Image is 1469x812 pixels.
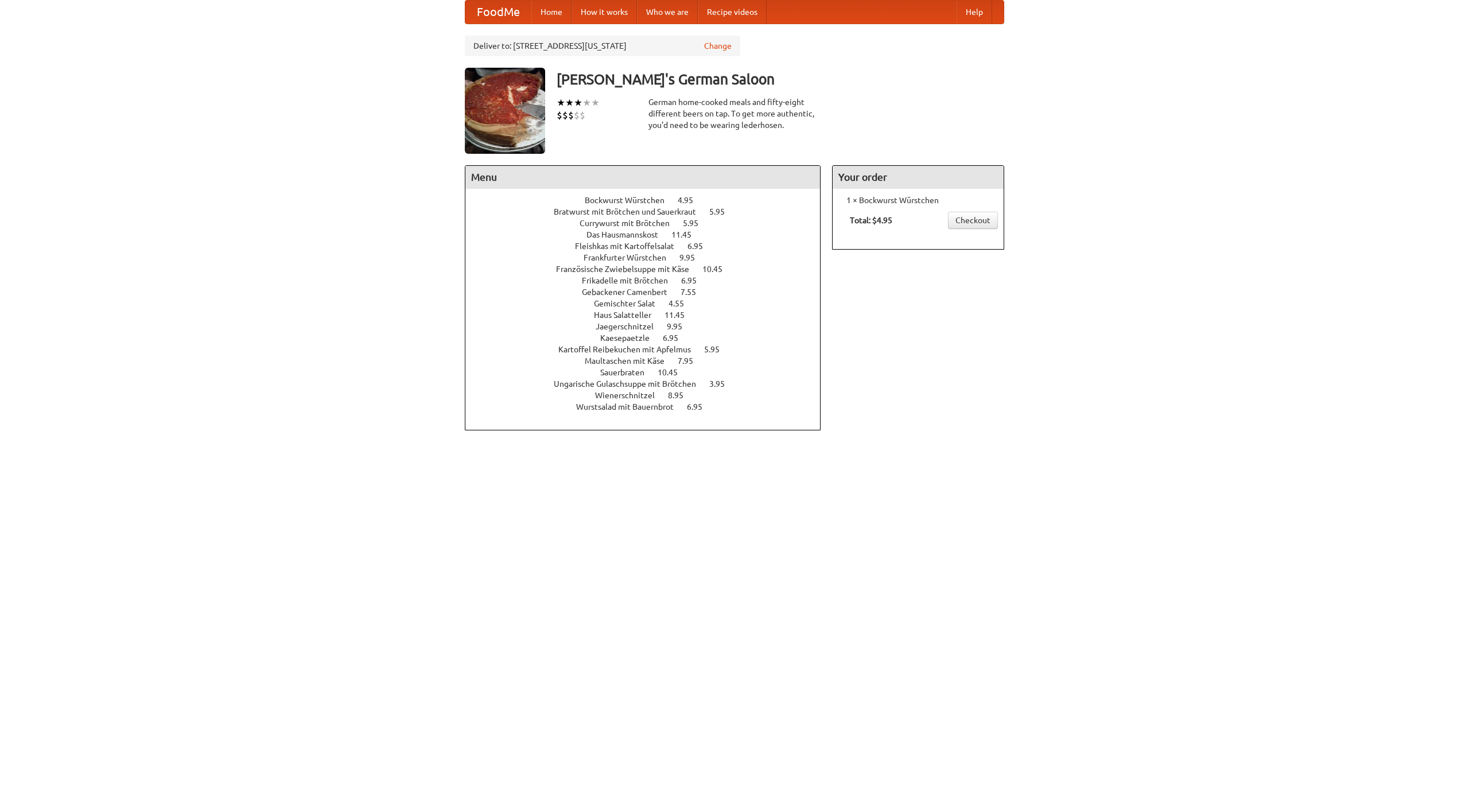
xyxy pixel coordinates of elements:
a: Wurstsalad mit Bauernbrot 6.95 [576,402,724,411]
a: Kaesepaetzle 6.95 [600,333,699,343]
a: Frankfurter Würstchen 9.95 [584,253,716,262]
li: ★ [557,96,565,109]
a: Bockwurst Würstchen 4.95 [585,196,714,205]
span: Gemischter Salat [594,299,667,308]
li: ★ [574,96,582,109]
span: 7.95 [678,356,705,366]
span: 9.95 [679,253,706,262]
a: Ungarische Gulaschsuppe mit Brötchen 3.95 [554,379,746,388]
span: 4.55 [669,299,695,308]
div: German home-cooked meals and fifty-eight different beers on tap. To get more authentic, you'd nee... [648,96,821,131]
li: $ [580,109,585,122]
span: Sauerbraten [600,368,656,377]
span: Bratwurst mit Brötchen und Sauerkraut [554,207,708,216]
span: Jaegerschnitzel [596,322,665,331]
h3: [PERSON_NAME]'s German Saloon [557,68,1004,91]
span: Maultaschen mit Käse [585,356,676,366]
a: Maultaschen mit Käse 7.95 [585,356,714,366]
a: Haus Salatteller 11.45 [594,310,706,320]
h4: Menu [465,166,820,189]
span: Bockwurst Würstchen [585,196,676,205]
span: Kartoffel Reibekuchen mit Apfelmus [558,345,702,354]
a: Das Hausmannskost 11.45 [586,230,713,239]
span: Fleishkas mit Kartoffelsalat [575,242,686,251]
span: Frikadelle mit Brötchen [582,276,679,285]
li: $ [557,109,562,122]
span: Wurstsalad mit Bauernbrot [576,402,685,411]
span: Gebackener Camenbert [582,287,679,297]
span: 4.95 [678,196,705,205]
span: 11.45 [671,230,703,239]
span: 10.45 [702,265,734,274]
a: Sauerbraten 10.45 [600,368,699,377]
a: FoodMe [465,1,531,24]
a: Who we are [637,1,698,24]
span: 9.95 [667,322,694,331]
li: ★ [565,96,574,109]
a: Help [957,1,992,24]
span: Ungarische Gulaschsuppe mit Brötchen [554,379,708,388]
li: $ [574,109,580,122]
span: Das Hausmannskost [586,230,670,239]
a: Gebackener Camenbert 7.55 [582,287,717,297]
a: Kartoffel Reibekuchen mit Apfelmus 5.95 [558,345,741,354]
span: Haus Salatteller [594,310,663,320]
img: angular.jpg [465,68,545,154]
a: Französische Zwiebelsuppe mit Käse 10.45 [556,265,744,274]
span: Wienerschnitzel [595,391,666,400]
a: Currywurst mit Brötchen 5.95 [580,219,720,228]
a: Recipe videos [698,1,767,24]
span: Frankfurter Würstchen [584,253,678,262]
b: Total: $4.95 [850,216,892,225]
span: 5.95 [704,345,731,354]
span: 6.95 [687,242,714,251]
li: $ [562,109,568,122]
h4: Your order [833,166,1004,189]
span: 8.95 [668,391,695,400]
span: 3.95 [709,379,736,388]
li: $ [568,109,574,122]
span: Kaesepaetzle [600,333,661,343]
a: Bratwurst mit Brötchen und Sauerkraut 5.95 [554,207,746,216]
span: 11.45 [664,310,696,320]
span: 5.95 [683,219,710,228]
span: 6.95 [681,276,708,285]
li: ★ [582,96,591,109]
a: Jaegerschnitzel 9.95 [596,322,704,331]
span: 10.45 [658,368,689,377]
a: How it works [572,1,637,24]
a: Frikadelle mit Brötchen 6.95 [582,276,718,285]
li: ★ [591,96,600,109]
a: Wienerschnitzel 8.95 [595,391,705,400]
span: 6.95 [663,333,690,343]
a: Change [704,40,732,52]
li: 1 × Bockwurst Würstchen [838,195,998,206]
a: Checkout [948,212,998,229]
span: 6.95 [687,402,714,411]
span: 5.95 [709,207,736,216]
div: Deliver to: [STREET_ADDRESS][US_STATE] [465,36,740,56]
a: Fleishkas mit Kartoffelsalat 6.95 [575,242,724,251]
span: 7.55 [681,287,708,297]
span: Französische Zwiebelsuppe mit Käse [556,265,701,274]
a: Gemischter Salat 4.55 [594,299,705,308]
a: Home [531,1,572,24]
span: Currywurst mit Brötchen [580,219,681,228]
